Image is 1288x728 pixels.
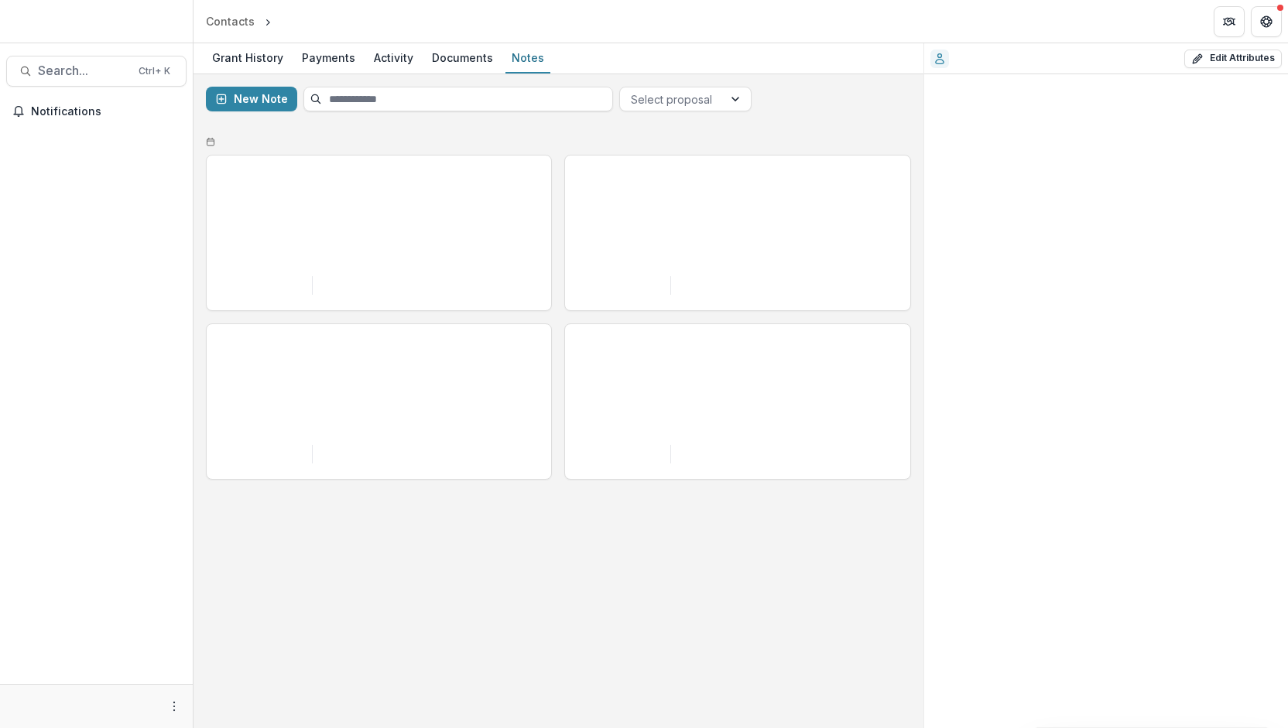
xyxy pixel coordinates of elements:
[206,87,297,111] button: New Note
[1251,6,1282,37] button: Get Help
[200,10,261,32] a: Contacts
[6,56,187,87] button: Search...
[31,105,180,118] span: Notifications
[206,13,255,29] div: Contacts
[206,46,289,69] div: Grant History
[38,63,129,78] span: Search...
[426,43,499,73] a: Documents
[426,46,499,69] div: Documents
[206,43,289,73] a: Grant History
[1184,50,1282,68] button: Edit Attributes
[368,46,420,69] div: Activity
[296,46,361,69] div: Payments
[505,43,550,73] a: Notes
[368,43,420,73] a: Activity
[135,63,173,80] div: Ctrl + K
[505,46,550,69] div: Notes
[296,43,361,73] a: Payments
[200,10,341,32] nav: breadcrumb
[1214,6,1245,37] button: Partners
[165,697,183,716] button: More
[6,99,187,124] button: Notifications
